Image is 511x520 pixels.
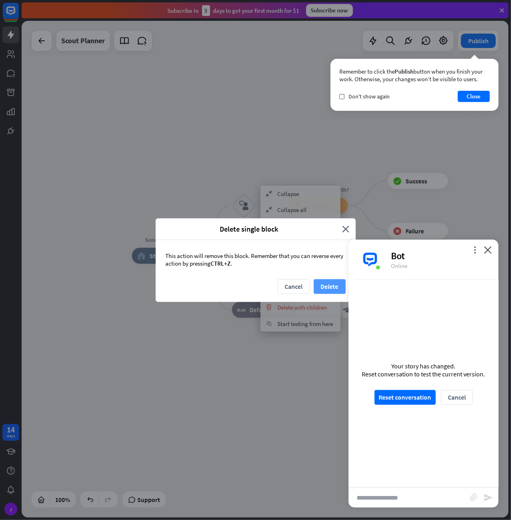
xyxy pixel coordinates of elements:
[470,493,478,501] i: block_attachment
[362,362,485,370] div: Your story has changed.
[391,250,489,262] div: Bot
[339,68,490,83] div: Remember to click the button when you finish your work. Otherwise, your changes won’t be visible ...
[391,262,489,270] div: Online
[211,260,231,267] span: CTRL+Z
[278,279,310,294] button: Cancel
[375,390,436,405] button: Reset conversation
[156,240,356,279] div: This action will remove this block. Remember that you can reverse every action by pressing .
[314,279,346,294] button: Delete
[349,93,390,100] span: Don't show again
[343,224,350,234] i: close
[458,91,490,102] button: Close
[362,370,485,378] div: Reset conversation to test the current version.
[395,68,413,75] span: Publish
[471,246,479,254] i: more_vert
[484,246,492,254] i: close
[6,3,30,27] button: Open LiveChat chat widget
[162,224,337,234] span: Delete single block
[441,390,473,405] button: Cancel
[483,493,493,502] i: send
